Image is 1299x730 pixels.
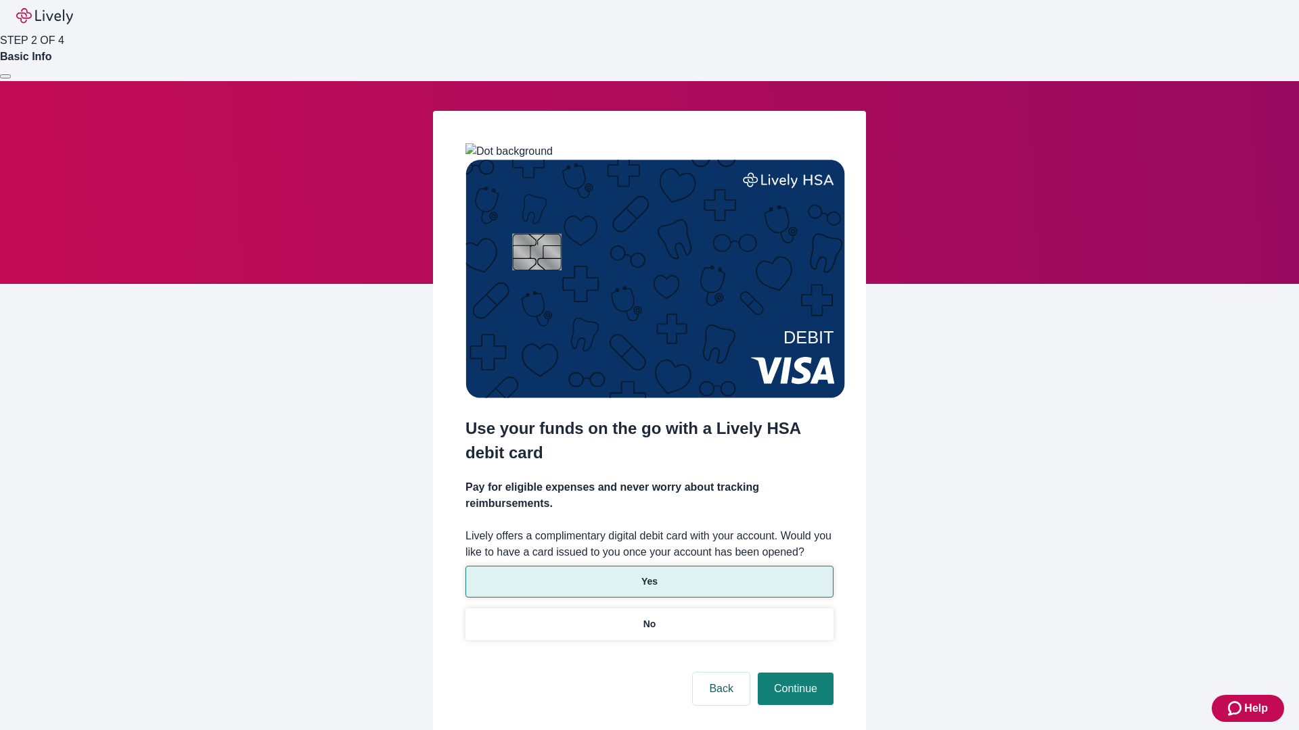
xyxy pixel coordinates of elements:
[1212,695,1284,722] button: Zendesk support iconHelp
[465,416,834,465] h2: Use your funds on the go with a Lively HSA debit card
[465,479,834,512] h4: Pay for eligible expenses and never worry about tracking reimbursements.
[465,528,834,560] label: Lively offers a complimentary digital debit card with your account. Would you like to have a card...
[465,608,834,640] button: No
[643,617,656,631] p: No
[1244,700,1268,716] span: Help
[758,673,834,705] button: Continue
[693,673,750,705] button: Back
[641,575,658,589] p: Yes
[16,8,73,24] img: Lively
[1228,700,1244,716] svg: Zendesk support icon
[465,160,845,398] img: Debit card
[465,143,553,160] img: Dot background
[465,566,834,598] button: Yes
